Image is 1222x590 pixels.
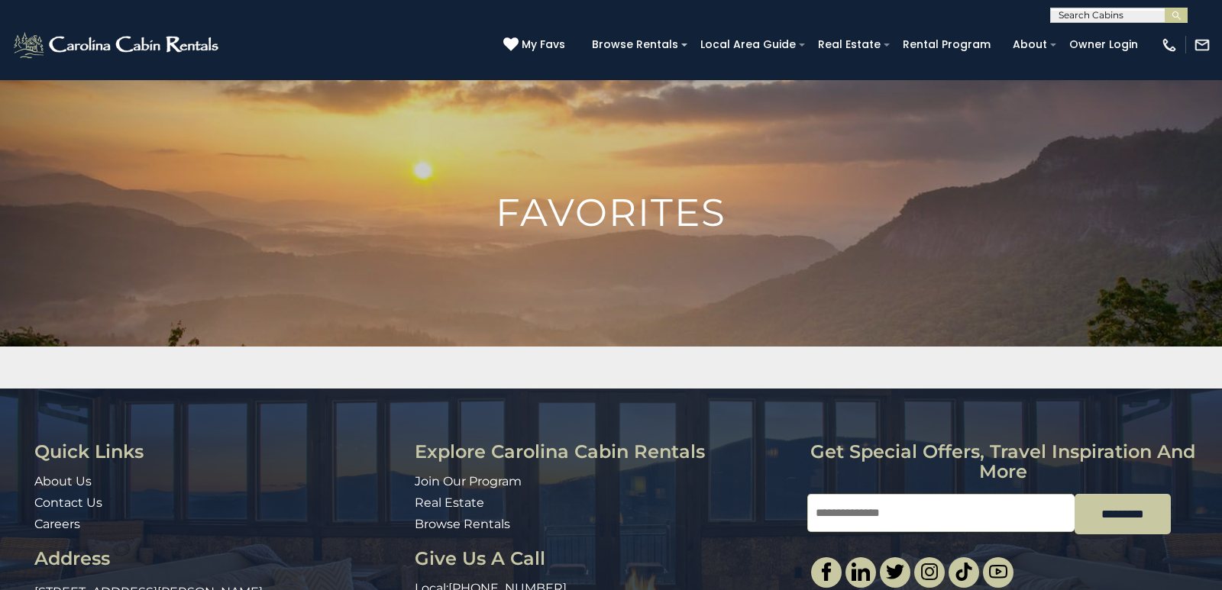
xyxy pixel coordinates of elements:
a: Contact Us [34,495,102,510]
img: youtube-light.svg [989,563,1007,581]
h3: Explore Carolina Cabin Rentals [415,442,795,462]
h3: Give Us A Call [415,549,795,569]
img: tiktok.svg [955,563,973,581]
a: Rental Program [895,33,998,56]
a: Real Estate [810,33,888,56]
img: linkedin-single.svg [852,563,870,581]
a: About [1005,33,1055,56]
a: Local Area Guide [693,33,803,56]
img: White-1-2.png [11,30,223,60]
a: Real Estate [415,495,484,510]
img: instagram-single.svg [920,563,939,581]
h3: Address [34,549,403,569]
img: facebook-single.svg [817,563,836,581]
a: About Us [34,474,92,488]
img: twitter-single.svg [886,563,904,581]
a: Owner Login [1062,33,1146,56]
a: Join Our Program [415,474,522,488]
a: My Favs [503,37,569,53]
a: Careers [34,517,80,531]
span: My Favs [522,37,565,53]
h3: Quick Links [34,442,403,462]
img: mail-regular-white.png [1194,37,1211,53]
a: Browse Rentals [584,33,686,56]
h3: Get special offers, travel inspiration and more [807,442,1199,482]
a: Browse Rentals [415,517,510,531]
img: phone-regular-white.png [1161,37,1178,53]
